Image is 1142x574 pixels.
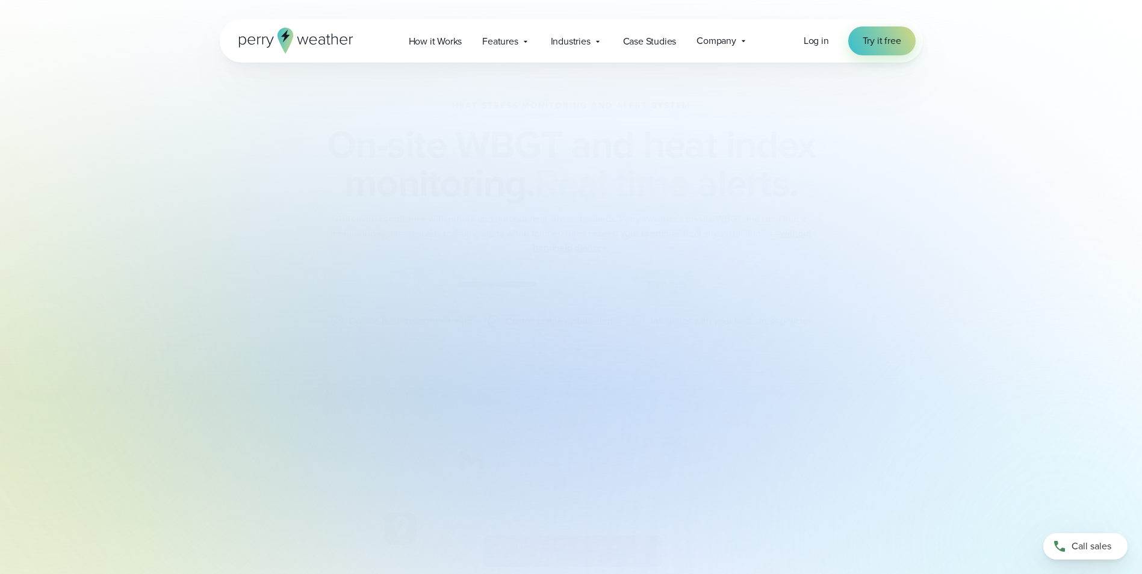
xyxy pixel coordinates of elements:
span: Call sales [1072,539,1111,554]
a: Try it free [848,26,916,55]
a: Log in [804,34,829,48]
a: Case Studies [613,29,687,54]
span: Features [482,34,518,49]
span: Company [697,34,736,48]
span: How it Works [409,34,462,49]
a: How it Works [399,29,473,54]
span: Case Studies [623,34,677,49]
a: Call sales [1043,533,1128,560]
span: Industries [551,34,591,49]
span: Try it free [863,34,901,48]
